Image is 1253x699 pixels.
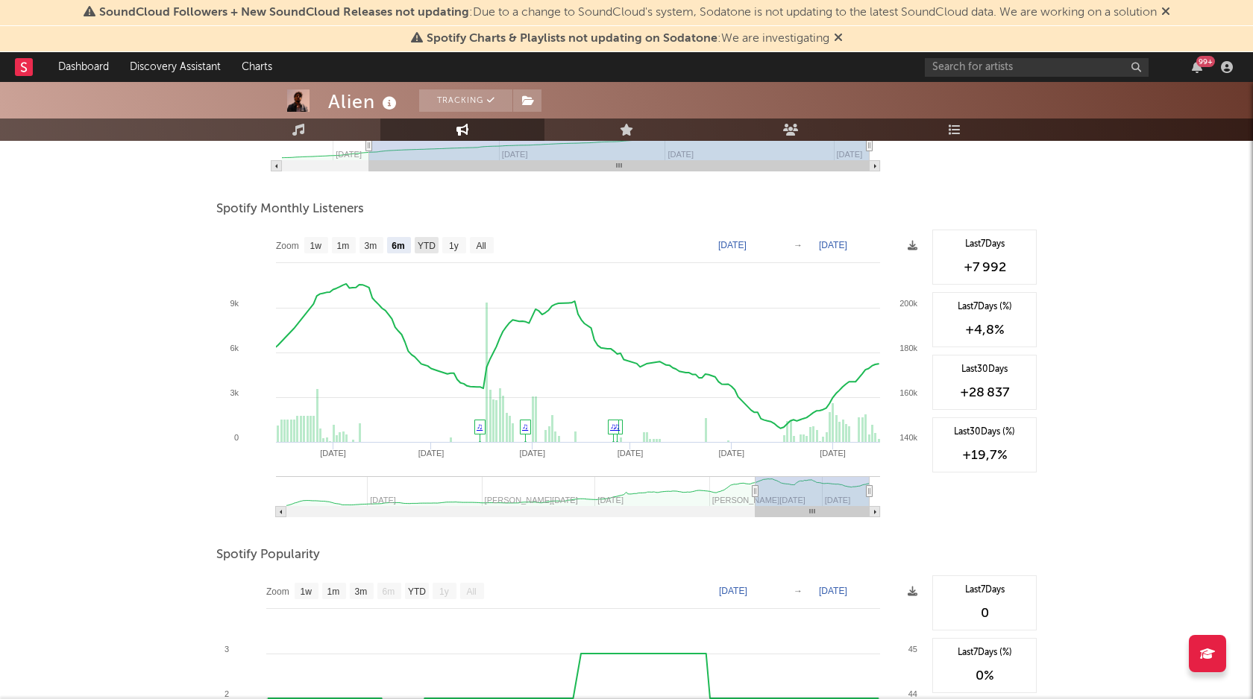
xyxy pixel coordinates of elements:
div: Alien [328,89,401,114]
text: Zoom [276,241,299,251]
text: [DATE] [718,449,744,458]
text: [DATE] [819,586,847,596]
text: 45 [908,645,917,654]
a: ♫ [477,422,483,431]
a: ♫ [614,422,620,431]
text: → [794,240,803,250]
span: Spotify Popularity [216,546,320,564]
text: 3 [224,645,229,654]
text: 180k [899,344,917,352]
text: [DATE] [519,449,545,458]
a: Charts [231,52,283,82]
text: 200k [899,299,917,308]
text: 1w [301,586,313,597]
div: Last 30 Days [940,363,1029,376]
a: ♫ [610,422,616,431]
div: +28 837 [940,384,1029,402]
div: Last 7 Days (%) [940,646,1029,660]
div: +4,8 % [940,321,1029,339]
text: 160k [899,388,917,397]
text: [DATE] [820,449,846,458]
input: Search for artists [925,58,1149,77]
a: ♫ [522,422,528,431]
div: Last 7 Days (%) [940,300,1029,314]
text: 1y [439,586,449,597]
div: 99 + [1196,56,1215,67]
text: 1m [327,586,340,597]
text: → [794,586,803,596]
text: [DATE] [819,240,847,250]
text: [DATE] [718,240,747,250]
text: YTD [408,586,426,597]
text: 6m [383,586,395,597]
text: [DATE] [418,449,445,458]
text: All [466,586,476,597]
div: Last 7 Days [940,583,1029,597]
div: Last 7 Days [940,238,1029,251]
text: 140k [899,433,917,442]
div: +7 992 [940,259,1029,276]
text: 6k [230,344,239,352]
text: [DATE] [320,449,346,458]
text: [DATE] [618,449,644,458]
span: SoundCloud Followers + New SoundCloud Releases not updating [99,7,469,19]
span: Dismiss [834,33,843,45]
text: 3k [230,388,239,397]
text: YTD [418,241,436,251]
text: 1y [449,241,459,251]
button: 99+ [1192,61,1202,73]
text: 3m [355,586,368,597]
text: Zoom [266,586,289,597]
div: +19,7 % [940,446,1029,464]
span: Spotify Charts & Playlists not updating on Sodatone [427,33,717,45]
span: : We are investigating [427,33,829,45]
a: Discovery Assistant [119,52,231,82]
text: 0 [234,433,239,442]
span: Dismiss [1161,7,1170,19]
text: 6m [392,241,404,251]
div: 0 % [940,667,1029,685]
text: 3m [365,241,377,251]
a: Dashboard [48,52,119,82]
text: 9k [230,299,239,308]
text: [DATE] [719,586,747,596]
text: All [476,241,486,251]
div: 0 [940,604,1029,622]
text: 2 [224,689,229,698]
text: 1m [337,241,350,251]
span: : Due to a change to SoundCloud's system, Sodatone is not updating to the latest SoundCloud data.... [99,7,1157,19]
button: Tracking [419,89,512,112]
text: 1w [310,241,322,251]
div: Last 30 Days (%) [940,426,1029,439]
span: Spotify Monthly Listeners [216,200,364,218]
text: 44 [908,689,917,698]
